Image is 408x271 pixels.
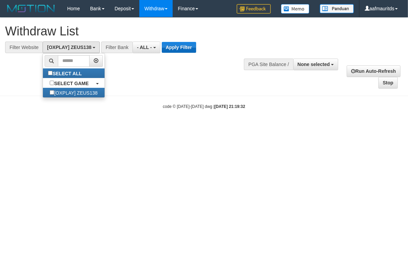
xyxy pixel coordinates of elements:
button: - ALL - [132,42,160,53]
span: - ALL - [137,45,152,50]
input: SELECT GAME [50,81,54,85]
a: SELECT GAME [43,78,104,88]
img: MOTION_logo.png [5,3,57,14]
div: Filter Bank [101,42,132,53]
h1: Withdraw List [5,25,265,38]
span: None selected [298,62,330,67]
span: [OXPLAY] ZEUS138 [47,45,91,50]
div: PGA Site Balance / [244,59,293,70]
strong: [DATE] 21:19:32 [215,104,245,109]
b: SELECT GAME [54,81,89,86]
label: SELECT ALL [43,68,89,78]
img: Feedback.jpg [237,4,271,14]
img: panduan.png [320,4,354,13]
input: [OXPLAY] ZEUS138 [50,90,54,95]
button: [OXPLAY] ZEUS138 [43,42,100,53]
input: SELECT ALL [48,71,52,75]
div: Filter Website [5,42,43,53]
label: [OXPLAY] ZEUS138 [43,88,104,97]
a: Stop [378,77,398,89]
small: code © [DATE]-[DATE] dwg | [163,104,245,109]
a: Run Auto-Refresh [347,65,400,77]
button: Apply Filter [162,42,196,53]
button: None selected [293,59,339,70]
img: Button%20Memo.svg [281,4,310,14]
